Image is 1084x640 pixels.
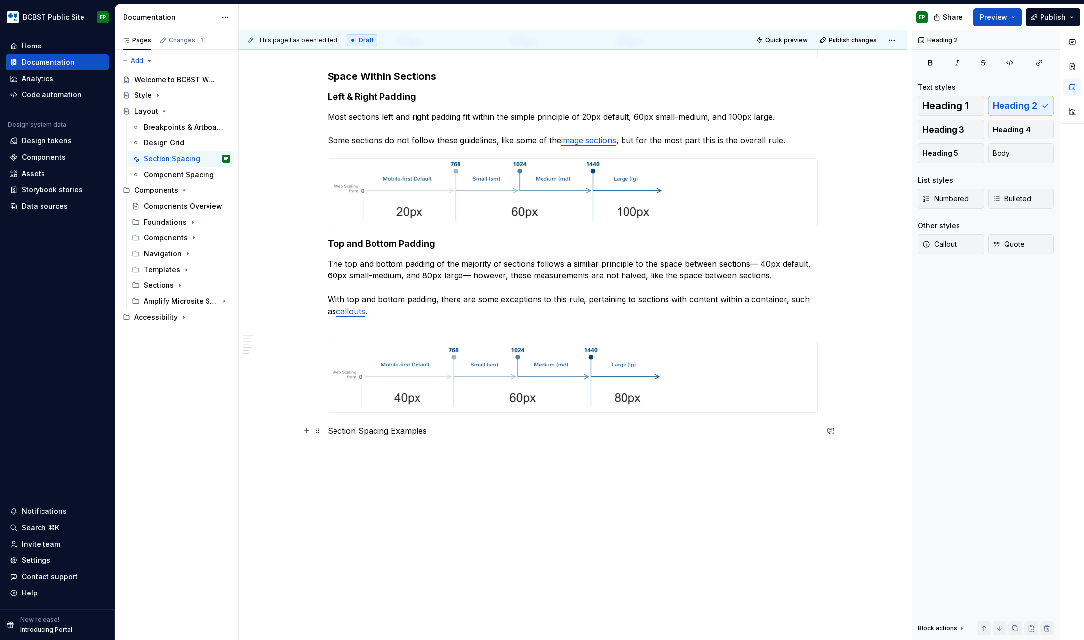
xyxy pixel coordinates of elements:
button: Numbered [918,189,984,209]
a: Components [6,149,109,165]
div: Analytics [22,74,53,84]
div: Documentation [22,57,75,67]
div: Amplify Microsite Sections [128,293,234,309]
div: Components Overview [144,201,222,211]
div: Navigation [144,249,182,259]
a: Breakpoints & Artboards [128,119,234,135]
strong: Top and Bottom Padding [328,238,435,249]
a: Storybook stories [6,182,109,198]
a: Assets [6,166,109,182]
div: Code automation [22,90,82,100]
div: Storybook stories [22,185,83,195]
span: Publish [1040,12,1066,22]
a: Invite team [6,536,109,552]
div: Navigation [128,246,234,262]
button: Contact support [6,569,109,585]
div: Documentation [123,12,216,22]
div: Text styles [918,82,956,92]
div: Foundations [144,217,187,227]
button: Heading 4 [988,120,1054,139]
a: Layout [119,103,234,119]
div: Components [22,152,66,162]
button: Heading 3 [918,120,984,139]
div: Page tree [119,72,234,325]
span: Publish changes [829,36,876,44]
div: Design Grid [144,138,184,148]
span: 1 [197,36,205,44]
div: Templates [144,265,180,274]
div: Contact support [22,572,78,582]
p: New release! [20,616,59,624]
div: Notifications [22,506,67,516]
a: callouts [336,306,365,316]
button: Bulleted [988,189,1054,209]
button: Share [928,8,969,26]
div: Foundations [128,214,234,230]
button: Callout [918,234,984,254]
div: Amplify Microsite Sections [144,296,218,306]
button: Quote [988,234,1054,254]
a: Design tokens [6,133,109,149]
img: 4bc65fa0-c507-4598-aee7-0046894c245d.png [328,159,665,226]
div: Components [144,233,188,243]
div: Home [22,41,42,51]
button: Publish [1026,8,1080,26]
a: Section SpacingEP [128,151,234,167]
span: Heading 3 [922,125,964,135]
a: image sections [561,136,616,145]
button: Preview [973,8,1022,26]
a: Code automation [6,87,109,103]
div: Block actions [918,624,957,632]
button: Heading 5 [918,143,984,163]
button: Search ⌘K [6,520,109,536]
div: Accessibility [119,309,234,325]
a: Style [119,88,234,103]
span: Add [131,57,143,65]
div: Components [128,230,234,246]
div: Components [119,183,234,198]
div: EP [919,13,925,21]
div: Accessibility [134,312,178,322]
div: Help [22,588,38,598]
span: Numbered [922,194,969,204]
div: List styles [918,175,953,185]
span: Bulleted [993,194,1031,204]
div: Section Spacing [144,154,200,164]
a: Component Spacing [128,167,234,183]
div: Component Spacing [144,170,214,180]
strong: Left & Right Padding [328,91,416,102]
span: Draft [359,36,374,44]
span: Quote [993,239,1025,249]
p: Introducing Portal [20,626,72,634]
button: Help [6,585,109,601]
div: Changes [169,36,205,44]
div: Components [134,185,178,195]
a: Home [6,38,109,54]
a: Data sources [6,198,109,214]
span: Quick preview [765,36,808,44]
span: Share [943,12,963,22]
p: Most sections left and right padding fit within the simple principle of 20px default, 60px small-... [328,111,818,146]
div: EP [100,13,106,21]
div: Layout [134,106,158,116]
div: Breakpoints & Artboards [144,122,225,132]
a: Design Grid [128,135,234,151]
div: Search ⌘K [22,523,59,533]
button: Add [119,54,156,68]
button: Heading 1 [918,96,984,116]
span: Heading 1 [922,101,969,111]
a: Documentation [6,54,109,70]
a: Analytics [6,71,109,87]
button: Publish changes [816,33,881,47]
span: Preview [980,12,1007,22]
span: This page has been edited. [258,36,339,44]
img: 52712b85-2525-4f7e-a80f-cb8a5395f7bd.png [328,341,662,412]
a: Settings [6,552,109,568]
button: Body [988,143,1054,163]
div: BCBST Public Site [23,12,84,22]
div: Design tokens [22,136,72,146]
div: Design system data [8,121,66,129]
div: Style [134,91,152,100]
div: Assets [22,169,45,179]
span: Heading 4 [993,125,1031,135]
